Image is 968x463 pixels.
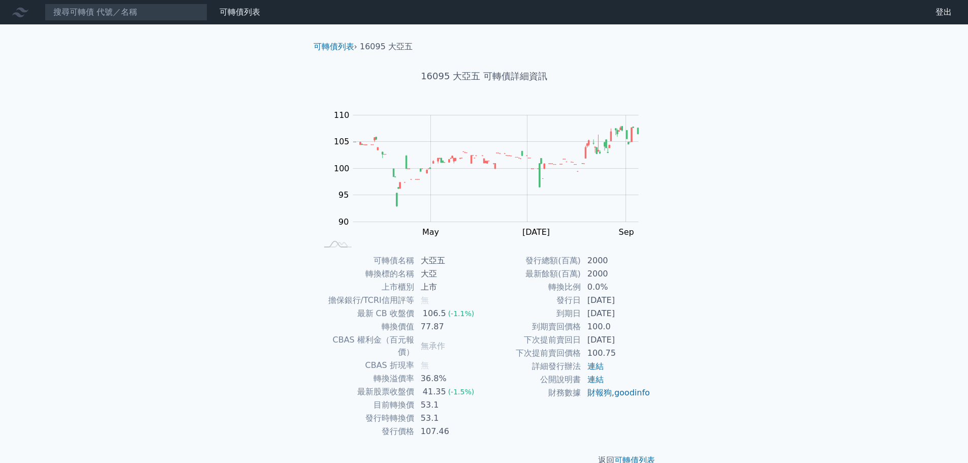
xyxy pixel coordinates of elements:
[421,360,429,370] span: 無
[334,164,350,173] tspan: 100
[484,386,581,399] td: 財務數據
[484,347,581,360] td: 下次提前賣回價格
[614,388,650,397] a: goodinfo
[334,110,350,120] tspan: 110
[484,373,581,386] td: 公開說明書
[318,307,415,320] td: 最新 CB 收盤價
[338,217,349,227] tspan: 90
[927,4,960,20] a: 登出
[318,398,415,412] td: 目前轉換價
[415,320,484,333] td: 77.87
[334,137,350,146] tspan: 105
[360,41,413,53] li: 16095 大亞五
[415,267,484,281] td: 大亞
[415,412,484,425] td: 53.1
[581,281,651,294] td: 0.0%
[421,341,445,351] span: 無承作
[484,320,581,333] td: 到期賣回價格
[314,42,354,51] a: 可轉債列表
[318,372,415,385] td: 轉換溢價率
[581,254,651,267] td: 2000
[318,294,415,307] td: 擔保銀行/TCRI信用評等
[318,412,415,425] td: 發行時轉換價
[484,254,581,267] td: 發行總額(百萬)
[581,333,651,347] td: [DATE]
[581,267,651,281] td: 2000
[415,281,484,294] td: 上市
[415,372,484,385] td: 36.8%
[581,347,651,360] td: 100.75
[484,360,581,373] td: 詳細發行辦法
[318,333,415,359] td: CBAS 權利金（百元報價）
[484,267,581,281] td: 最新餘額(百萬)
[338,190,349,200] tspan: 95
[422,227,439,237] tspan: May
[318,267,415,281] td: 轉換標的名稱
[421,386,448,398] div: 41.35
[415,398,484,412] td: 53.1
[305,69,663,83] h1: 16095 大亞五 可轉債詳細資訊
[581,307,651,320] td: [DATE]
[421,295,429,305] span: 無
[421,307,448,320] div: 106.5
[587,388,612,397] a: 財報狗
[318,425,415,438] td: 發行價格
[484,307,581,320] td: 到期日
[415,425,484,438] td: 107.46
[45,4,207,21] input: 搜尋可轉債 代號／名稱
[318,254,415,267] td: 可轉債名稱
[318,281,415,294] td: 上市櫃別
[581,386,651,399] td: ,
[484,333,581,347] td: 下次提前賣回日
[484,281,581,294] td: 轉換比例
[587,375,604,384] a: 連結
[314,41,357,53] li: ›
[522,227,550,237] tspan: [DATE]
[318,320,415,333] td: 轉換價值
[353,126,638,207] g: Series
[581,320,651,333] td: 100.0
[415,254,484,267] td: 大亞五
[448,388,475,396] span: (-1.5%)
[329,110,654,237] g: Chart
[581,294,651,307] td: [DATE]
[448,310,475,318] span: (-1.1%)
[220,7,260,17] a: 可轉債列表
[587,361,604,371] a: 連結
[619,227,634,237] tspan: Sep
[318,385,415,398] td: 最新股票收盤價
[484,294,581,307] td: 發行日
[318,359,415,372] td: CBAS 折現率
